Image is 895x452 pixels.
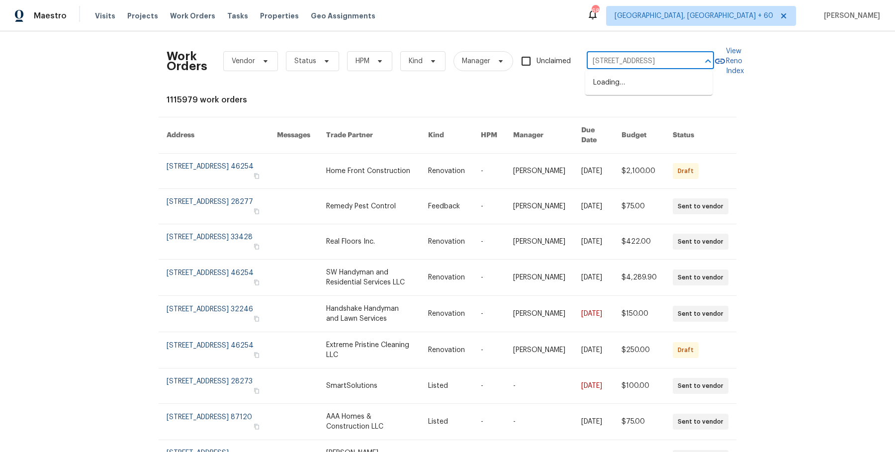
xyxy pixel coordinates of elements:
[167,51,207,71] h2: Work Orders
[252,314,261,323] button: Copy Address
[505,117,573,154] th: Manager
[505,296,573,332] td: [PERSON_NAME]
[294,56,316,66] span: Status
[505,332,573,368] td: [PERSON_NAME]
[473,189,505,224] td: -
[820,11,880,21] span: [PERSON_NAME]
[473,404,505,440] td: -
[34,11,67,21] span: Maestro
[473,332,505,368] td: -
[473,296,505,332] td: -
[573,117,614,154] th: Due Date
[252,242,261,251] button: Copy Address
[311,11,375,21] span: Geo Assignments
[473,368,505,404] td: -
[252,386,261,395] button: Copy Address
[714,46,744,76] a: View Reno Index
[462,56,490,66] span: Manager
[537,56,571,67] span: Unclaimed
[318,332,420,368] td: Extreme Pristine Cleaning LLC
[252,278,261,287] button: Copy Address
[252,207,261,216] button: Copy Address
[420,260,473,296] td: Renovation
[269,117,318,154] th: Messages
[318,154,420,189] td: Home Front Construction
[505,154,573,189] td: [PERSON_NAME]
[95,11,115,21] span: Visits
[473,260,505,296] td: -
[505,260,573,296] td: [PERSON_NAME]
[615,11,773,21] span: [GEOGRAPHIC_DATA], [GEOGRAPHIC_DATA] + 60
[473,224,505,260] td: -
[420,368,473,404] td: Listed
[614,117,665,154] th: Budget
[318,296,420,332] td: Handshake Handyman and Lawn Services
[420,332,473,368] td: Renovation
[701,54,715,68] button: Close
[420,117,473,154] th: Kind
[409,56,423,66] span: Kind
[587,54,686,69] input: Enter in an address
[227,12,248,19] span: Tasks
[420,189,473,224] td: Feedback
[505,404,573,440] td: -
[585,71,713,95] div: Loading…
[318,224,420,260] td: Real Floors Inc.
[252,422,261,431] button: Copy Address
[420,296,473,332] td: Renovation
[159,117,269,154] th: Address
[318,117,420,154] th: Trade Partner
[318,260,420,296] td: SW Handyman and Residential Services LLC
[665,117,736,154] th: Status
[318,189,420,224] td: Remedy Pest Control
[252,351,261,360] button: Copy Address
[505,189,573,224] td: [PERSON_NAME]
[420,154,473,189] td: Renovation
[318,368,420,404] td: SmartSolutions
[318,404,420,440] td: AAA Homes & Construction LLC
[167,95,728,105] div: 1115979 work orders
[356,56,369,66] span: HPM
[473,117,505,154] th: HPM
[127,11,158,21] span: Projects
[505,368,573,404] td: -
[473,154,505,189] td: -
[420,404,473,440] td: Listed
[232,56,255,66] span: Vendor
[252,172,261,181] button: Copy Address
[592,6,599,16] div: 683
[170,11,215,21] span: Work Orders
[505,224,573,260] td: [PERSON_NAME]
[420,224,473,260] td: Renovation
[260,11,299,21] span: Properties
